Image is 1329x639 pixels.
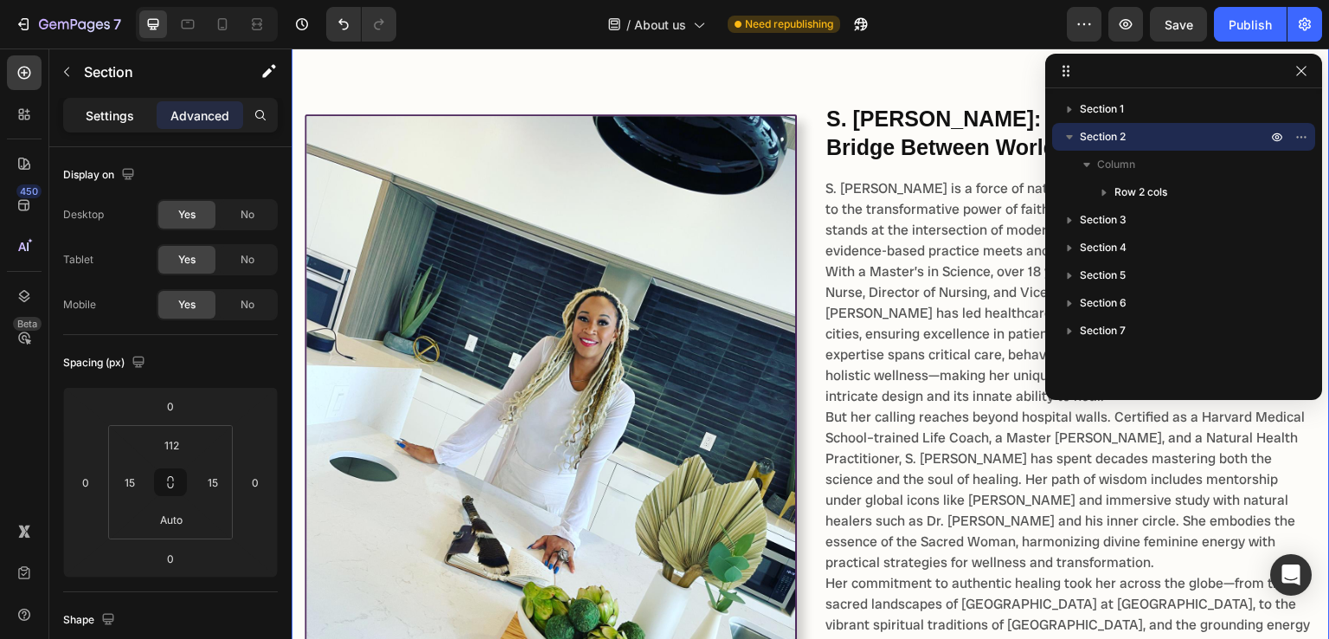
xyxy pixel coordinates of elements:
iframe: Design area [292,48,1329,639]
div: Beta [13,317,42,331]
span: Section 5 [1080,267,1126,284]
p: 7 [113,14,121,35]
span: Section 2 [1080,128,1126,145]
span: Section 4 [1080,239,1127,256]
div: Shape [63,609,119,632]
span: Section 6 [1080,294,1127,312]
span: / [626,16,631,34]
div: 450 [16,184,42,198]
p: But her calling reaches beyond hospital walls. Certified as a Harvard Medical School–trained Life... [535,358,1024,525]
span: Column [1097,156,1135,173]
span: About us [634,16,686,34]
div: Publish [1229,16,1272,34]
span: Row 2 cols [1114,184,1167,201]
div: Display on [63,164,138,187]
span: Section 3 [1080,211,1127,229]
strong: S. [PERSON_NAME]: A Healer, Visionary, and Bridge Between Worlds [535,58,998,111]
input: 0 [242,469,268,495]
input: 5xl [154,432,189,458]
div: Tablet [63,252,93,268]
p: Settings [86,106,134,125]
div: Open Intercom Messenger [1270,554,1312,596]
input: 0 [73,469,99,495]
button: Save [1150,7,1207,42]
input: 15px [117,469,143,495]
div: Spacing (px) [63,352,149,375]
input: auto [154,507,189,532]
span: Yes [178,252,196,268]
span: No [241,297,254,313]
span: Section 1 [1080,100,1124,118]
button: Publish [1214,7,1287,42]
p: Advanced [170,106,229,125]
input: 15px [200,469,226,495]
button: 7 [7,7,129,42]
span: Save [1165,17,1193,32]
span: Yes [178,297,196,313]
input: 0 [153,545,188,571]
span: No [241,252,254,268]
span: Need republishing [745,16,833,32]
span: Yes [178,207,196,223]
div: Mobile [63,297,96,313]
span: Section 7 [1080,322,1126,339]
div: Desktop [63,207,104,223]
p: Section [84,61,226,82]
div: Undo/Redo [326,7,396,42]
span: No [241,207,254,223]
p: With a Master’s in Science, over 18 years of clinical leadership as a Registered Nurse, Director ... [535,213,1024,358]
input: 0 [153,393,188,419]
p: S. [PERSON_NAME] is a force of nature—a healer, leader, and living testament to the transformativ... [535,130,1024,213]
